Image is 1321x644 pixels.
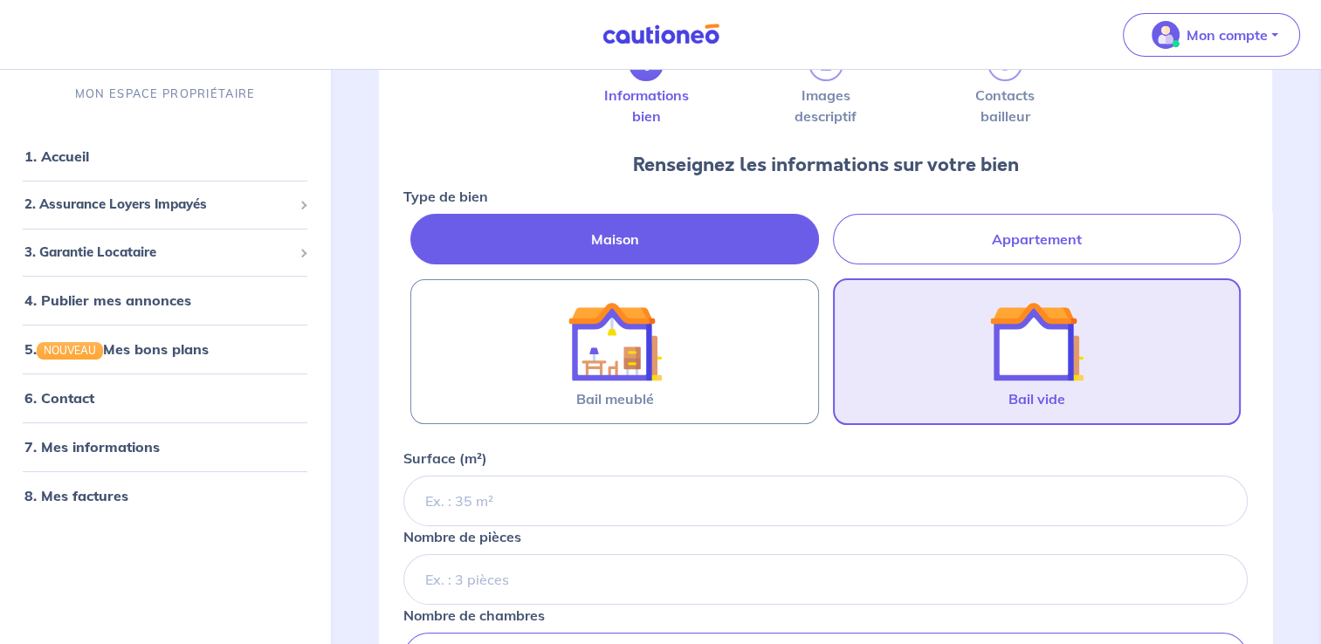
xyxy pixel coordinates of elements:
a: 4. Publier mes annonces [24,291,191,309]
span: Bail vide [1008,388,1065,409]
div: 1. Accueil [7,139,323,174]
img: illu_account_valid_menu.svg [1152,21,1180,49]
label: Maison [410,214,818,264]
label: Contacts bailleur [987,88,1022,123]
img: illu_furnished_lease.svg [568,294,662,388]
label: Informations bien [629,88,664,123]
p: Type de bien [403,186,488,207]
a: 1. Accueil [24,147,89,165]
div: 5.NOUVEAUMes bons plans [7,332,323,367]
a: 5.NOUVEAUMes bons plans [24,340,209,358]
span: 3. Garantie Locataire [24,242,292,262]
p: MON ESPACE PROPRIÉTAIRE [75,86,255,102]
p: Nombre de pièces [403,526,521,547]
button: illu_account_valid_menu.svgMon compte [1123,13,1300,57]
p: Nombre de chambres [403,605,545,626]
span: 2. Assurance Loyers Impayés [24,195,292,215]
input: Ex. : 3 pièces [403,554,1248,605]
label: Images descriptif [808,88,843,123]
p: Mon compte [1187,24,1268,45]
input: Ex. : 35 m² [403,476,1248,526]
div: Renseignez les informations sur votre bien [403,151,1248,179]
a: 8. Mes factures [24,487,128,504]
div: 3. Garantie Locataire [7,235,323,269]
img: illu_empty_lease.svg [989,294,1084,388]
img: Cautioneo [595,24,726,45]
a: 7. Mes informations [24,438,160,456]
div: 6. Contact [7,380,323,415]
div: 4. Publier mes annonces [7,283,323,318]
p: Surface (m²) [403,448,487,469]
span: Bail meublé [575,388,653,409]
div: 7. Mes informations [7,429,323,464]
label: Appartement [833,214,1241,264]
div: 8. Mes factures [7,478,323,513]
div: 2. Assurance Loyers Impayés [7,188,323,222]
a: 6. Contact [24,389,94,407]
